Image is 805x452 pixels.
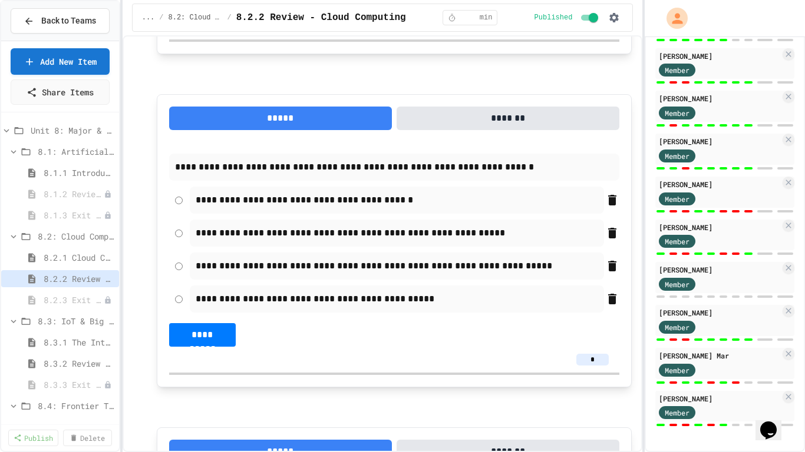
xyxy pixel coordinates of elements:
span: / [159,13,163,22]
iframe: chat widget [755,405,793,440]
span: 8.3.3 Exit Activity - IoT Data Detective Challenge [44,378,104,391]
a: Publish [8,430,58,446]
span: Unit 8: Major & Emerging Technologies [31,124,114,137]
div: [PERSON_NAME] Mar [659,350,780,361]
span: Member [665,236,689,247]
div: [PERSON_NAME] [659,222,780,232]
span: Member [665,365,689,375]
span: Member [665,108,689,118]
div: My Account [654,5,691,32]
div: Unpublished [104,190,112,198]
span: min [480,13,493,22]
a: Add New Item [11,48,110,75]
span: Member [665,407,689,418]
span: 8.1.1 Introduction to Artificial Intelligence [44,167,114,179]
span: 8.1: Artificial Intelligence Basics [38,145,114,158]
span: 8.2.1 Cloud Computing: Transforming the Digital World [44,251,114,264]
span: 8.4: Frontier Tech Spotlight [38,400,114,412]
span: Back to Teams [41,15,96,27]
span: 8.2.2 Review - Cloud Computing [236,11,406,25]
span: 8.2.3 Exit Activity - Cloud Service Detective [44,294,104,306]
span: 8.2: Cloud Computing [38,230,114,242]
div: [PERSON_NAME] [659,179,780,190]
span: Member [665,151,689,161]
span: 8.2.2 Review - Cloud Computing [44,272,114,285]
span: Member [665,322,689,333]
a: Delete [63,430,112,446]
span: Member [665,65,689,75]
span: 8.1.2 Review - Introduction to Artificial Intelligence [44,188,104,200]
a: Share Items [11,79,110,105]
div: [PERSON_NAME] [659,51,780,61]
div: Unpublished [104,296,112,304]
div: Content is published and visible to students [535,11,601,25]
div: [PERSON_NAME] [659,393,780,404]
div: [PERSON_NAME] [659,136,780,147]
div: [PERSON_NAME] [659,307,780,318]
span: Published [535,13,573,22]
span: Member [665,194,689,204]
span: Member [665,279,689,290]
span: 8.1.3 Exit Activity - AI Detective [44,209,104,221]
span: 8.2: Cloud Computing [169,13,223,22]
div: [PERSON_NAME] [659,264,780,275]
span: 8.3: IoT & Big Data [38,315,114,327]
span: 8.3.1 The Internet of Things and Big Data: Our Connected Digital World [44,336,114,348]
button: Back to Teams [11,8,110,34]
div: Unpublished [104,381,112,389]
span: / [227,13,231,22]
span: 8.3.2 Review - The Internet of Things and Big Data [44,357,114,370]
span: ... [142,13,155,22]
div: Unpublished [104,211,112,220]
div: [PERSON_NAME] [659,93,780,104]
